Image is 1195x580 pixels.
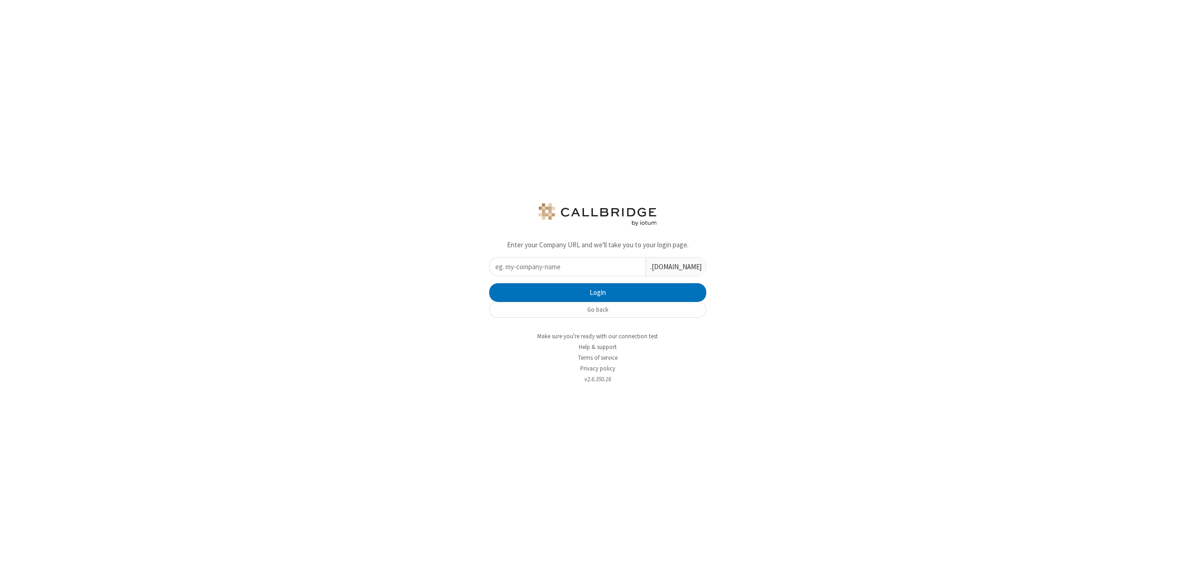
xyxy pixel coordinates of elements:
div: .[DOMAIN_NAME] [646,258,706,276]
a: Make sure you're ready with our connection test [537,332,658,340]
button: Go back [489,302,706,318]
button: Login [489,283,706,302]
a: Terms of service [578,354,618,362]
input: eg. my-company-name [490,258,646,276]
a: Help & support [579,343,617,351]
img: logo.png [537,203,658,226]
p: Enter your Company URL and we'll take you to your login page. [489,240,706,251]
li: v2.6.350.16 [482,375,713,384]
a: Privacy policy [580,364,615,372]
